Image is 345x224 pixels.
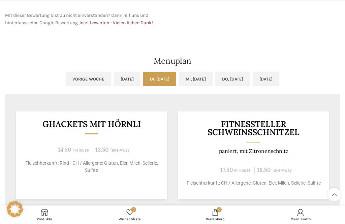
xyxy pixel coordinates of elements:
p: Fleischherkunft: Rind - CH / Allergene: Gluten, Eier, Milch, Sellerie, Sulfite [24,160,159,174]
span: In-House [72,148,89,153]
a: Vorige Woche [66,72,111,86]
p: Mit dieser Bewertung bist du nicht einverstanden? Dann hilf uns und hinterlasse eine Google Bewer... [5,12,169,27]
p: paniert, mit Zitronenschnitz [186,148,321,154]
span: 16.50 [257,166,271,173]
div: Meine Wunschliste [87,207,173,222]
span: Warenkorb [176,217,255,221]
a: Produkte [2,207,87,222]
span: Wunschliste [91,217,169,221]
h3: GHACKETS MIT HÖRNLI [24,120,159,128]
div: My cart [172,207,258,222]
span: Mein Konto [261,217,340,221]
p: Fleischherkunft: CH / Allergene: Gluten, Eier, Milch, Sellerie, Sulfite [186,180,321,187]
span: 0 [217,207,222,212]
span: 17.50 [220,166,233,173]
a: Di, [DATE] [143,72,176,86]
span: 14.50 [58,146,71,153]
a: Mein Konto [258,207,344,222]
a: Do, [DATE] [215,72,250,86]
span: Produkte [5,217,84,221]
a: 0 Warenkorb [172,207,258,222]
span: 13.50 [95,146,108,153]
h2: Menuplan [5,57,340,65]
span: 0 [131,207,136,212]
h3: Fitnessteller Schweinsschnitzel [186,120,321,136]
a: 0 Wunschliste [87,207,173,222]
a: [DATE] [253,72,279,86]
span: In-House [234,168,251,173]
a: Jetzt bewerten - Vielen lieben Dank! [79,20,153,26]
a: [DATE] [114,72,140,86]
a: Mi, [DATE] [179,72,213,86]
span: Take-Away [272,168,292,173]
span: Take-Away [110,148,130,153]
a: Scroll to top button [327,188,341,201]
